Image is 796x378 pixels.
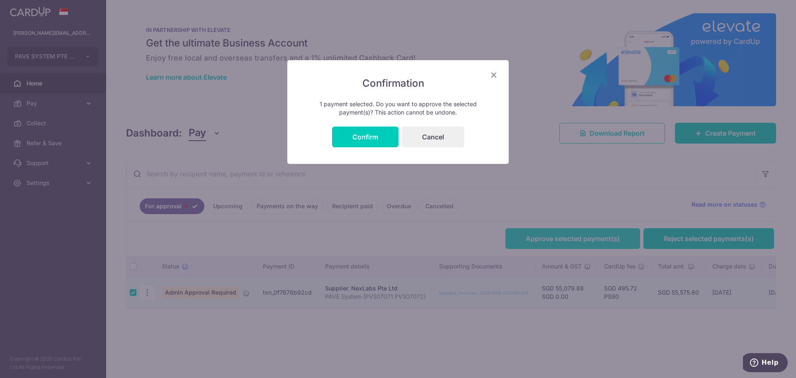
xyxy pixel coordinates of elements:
[743,353,788,374] iframe: Opens a widget where you can find more information
[304,77,492,90] h5: Confirmation
[304,100,492,117] p: 1 payment selected. Do you want to approve the selected payment(s)? This action cannot be undone.
[332,127,398,147] button: Confirm
[489,70,499,80] button: Close
[402,127,464,147] button: Cancel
